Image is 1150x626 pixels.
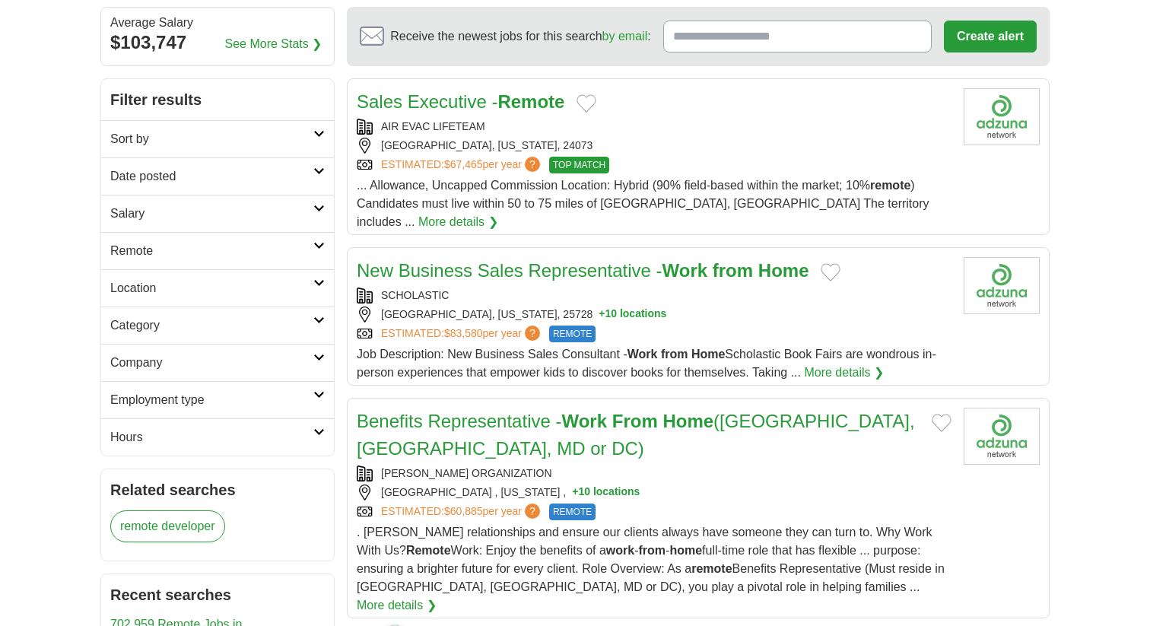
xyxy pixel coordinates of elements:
div: $103,747 [110,29,325,56]
span: + [572,485,578,500]
h2: Sort by [110,130,313,148]
div: [GEOGRAPHIC_DATA], [US_STATE], 24073 [357,138,951,154]
a: Salary [101,195,334,232]
strong: Work [561,411,607,431]
strong: Home [758,260,809,281]
h2: Recent searches [110,583,325,606]
strong: Home [691,348,725,361]
a: Date posted [101,157,334,195]
span: ? [525,504,540,519]
div: SCHOLASTIC [357,288,951,303]
span: ... Allowance, Uncapped Commission Location: Hybrid (90% field-based within the market; 10% ) Can... [357,179,929,228]
img: Company logo [964,257,1040,314]
strong: Work [662,260,708,281]
strong: remote [870,179,910,192]
strong: home [669,544,702,557]
button: Add to favorite jobs [577,94,596,113]
span: REMOTE [549,326,596,342]
a: More details ❯ [804,364,884,382]
button: +10 locations [572,485,640,500]
a: More details ❯ [357,596,437,615]
a: Employment type [101,381,334,418]
h2: Remote [110,242,313,260]
strong: Home [662,411,713,431]
h2: Employment type [110,391,313,409]
span: + [599,307,605,323]
div: [GEOGRAPHIC_DATA] , [US_STATE] , [357,485,951,500]
h2: Date posted [110,167,313,186]
h2: Hours [110,428,313,446]
strong: remote [691,562,732,575]
button: Add to favorite jobs [821,263,840,281]
span: Receive the newest jobs for this search : [390,27,650,46]
a: Category [101,307,334,344]
h2: Company [110,354,313,372]
strong: Remote [406,544,451,557]
button: Add to favorite jobs [932,414,951,432]
a: Remote [101,232,334,269]
a: Hours [101,418,334,456]
div: Average Salary [110,17,325,29]
a: Company [101,344,334,381]
a: Location [101,269,334,307]
h2: Location [110,279,313,297]
img: Company logo [964,408,1040,465]
span: REMOTE [549,504,596,520]
a: Sales Executive -Remote [357,91,564,112]
div: [GEOGRAPHIC_DATA], [US_STATE], 25728 [357,307,951,323]
button: +10 locations [599,307,666,323]
strong: Work [627,348,658,361]
a: ESTIMATED:$60,885per year? [381,504,543,520]
a: ESTIMATED:$83,580per year? [381,326,543,342]
a: Sort by [101,120,334,157]
a: by email [602,30,648,43]
strong: from [639,544,666,557]
a: Benefits Representative -Work From Home([GEOGRAPHIC_DATA], [GEOGRAPHIC_DATA], MD or DC) [357,411,915,459]
h2: Salary [110,205,313,223]
img: Company logo [964,88,1040,145]
span: ? [525,157,540,172]
span: $60,885 [444,505,483,517]
h2: Category [110,316,313,335]
span: $83,580 [444,327,483,339]
h2: Related searches [110,478,325,501]
strong: from [713,260,753,281]
a: ESTIMATED:$67,465per year? [381,157,543,173]
span: $67,465 [444,158,483,170]
strong: from [661,348,688,361]
div: AIR EVAC LIFETEAM [357,119,951,135]
a: More details ❯ [418,213,498,231]
a: New Business Sales Representative -Work from Home [357,260,808,281]
a: See More Stats ❯ [225,35,322,53]
strong: From [612,411,658,431]
span: Job Description: New Business Sales Consultant - Scholastic Book Fairs are wondrous in-person exp... [357,348,936,379]
span: . [PERSON_NAME] relationships and ensure our clients always have someone they can turn to. Why Wo... [357,526,945,593]
h2: Filter results [101,79,334,120]
span: TOP MATCH [549,157,609,173]
span: ? [525,326,540,341]
strong: work [606,544,634,557]
a: remote developer [110,510,225,542]
div: [PERSON_NAME] ORGANIZATION [357,466,951,481]
button: Create alert [944,21,1037,52]
strong: Remote [497,91,564,112]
